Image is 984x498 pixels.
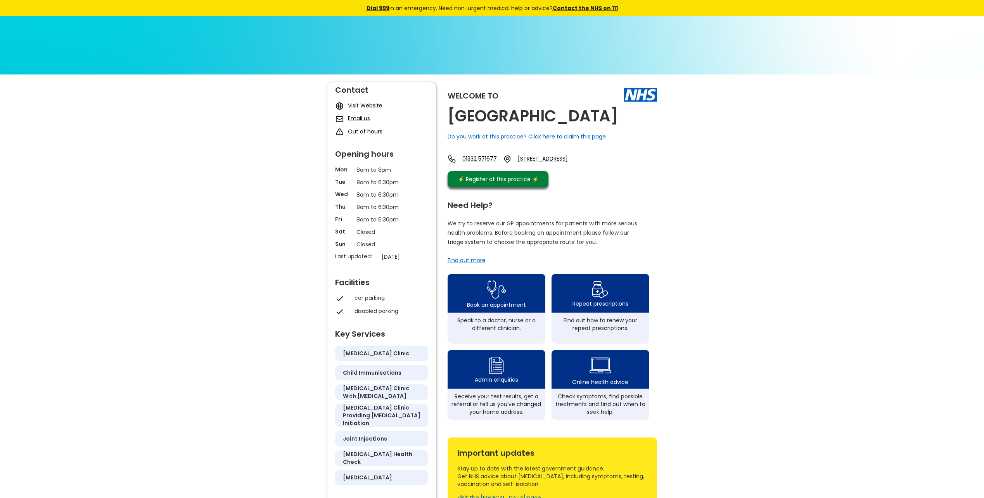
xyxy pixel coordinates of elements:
div: Welcome to [448,92,498,100]
div: Speak to a doctor, nurse or a different clinician. [451,316,541,332]
img: telephone icon [448,155,456,163]
div: car parking [355,294,424,302]
p: 8am to 6:30pm [356,203,407,211]
div: Opening hours [335,146,428,158]
div: Book an appointment [467,301,526,309]
p: Mon [335,166,353,173]
h5: [MEDICAL_DATA] clinic providing [MEDICAL_DATA] initiation [343,404,420,427]
p: Fri [335,215,353,223]
p: Closed [356,240,407,249]
img: book appointment icon [487,278,506,301]
p: [DATE] [382,252,432,261]
img: exclamation icon [335,128,344,137]
img: mail icon [335,114,344,123]
a: Visit Website [348,102,382,109]
div: Admin enquiries [475,376,518,384]
p: Wed [335,190,353,198]
img: health advice icon [590,353,611,378]
p: 8am to 8pm [356,166,407,174]
a: ⚡️ Register at this practice ⚡️ [448,171,548,187]
a: Do you work at this practice? Click here to claim this page [448,133,606,140]
a: Contact the NHS on 111 [553,4,618,12]
p: Sat [335,228,353,235]
h5: [MEDICAL_DATA] clinic [343,349,409,357]
p: Sun [335,240,353,248]
h2: [GEOGRAPHIC_DATA] [448,107,618,125]
p: 8am to 6:30pm [356,178,407,187]
img: repeat prescription icon [592,279,609,300]
a: health advice iconOnline health adviceCheck symptoms, find possible treatments and find out when ... [552,350,649,420]
img: practice location icon [503,155,512,163]
p: 8am to 6:30pm [356,190,407,199]
p: Closed [356,228,407,236]
div: ⚡️ Register at this practice ⚡️ [454,175,543,183]
div: Contact [335,82,428,94]
div: in an emergency. Need non-urgent medical help or advice? [314,4,671,12]
div: disabled parking [355,307,424,315]
h5: joint injections [343,435,387,443]
div: Stay up to date with the latest government guidance. Get NHS advice about [MEDICAL_DATA], includi... [457,465,647,488]
a: Dial 999 [367,4,389,12]
p: 8am to 6:30pm [356,215,407,224]
div: Facilities [335,275,428,286]
div: Find out how to renew your repeat prescriptions. [555,316,645,332]
div: Important updates [457,445,647,457]
div: Online health advice [572,378,628,386]
div: Check symptoms, find possible treatments and find out when to seek help. [555,393,645,416]
p: Tue [335,178,353,186]
a: repeat prescription iconRepeat prescriptionsFind out how to renew your repeat prescriptions. [552,274,649,344]
p: Thu [335,203,353,211]
a: 01332 571677 [462,155,497,163]
a: [STREET_ADDRESS] [518,155,587,163]
p: Last updated: [335,252,378,260]
h5: [MEDICAL_DATA] health check [343,450,420,466]
a: Email us [348,114,370,122]
div: Repeat prescriptions [572,300,628,308]
h5: child immunisations [343,369,401,377]
div: Key Services [335,326,428,338]
h5: [MEDICAL_DATA] [343,474,392,481]
img: globe icon [335,102,344,111]
a: Find out more [448,256,486,264]
img: admin enquiry icon [488,355,505,376]
div: Need Help? [448,197,649,209]
a: book appointment icon Book an appointmentSpeak to a doctor, nurse or a different clinician. [448,274,545,344]
p: We try to reserve our GP appointments for patients with more serious health problems. Before book... [448,219,638,247]
h5: [MEDICAL_DATA] clinic with [MEDICAL_DATA] [343,384,420,400]
a: Out of hours [348,128,382,135]
div: Receive your test results, get a referral or tell us you’ve changed your home address. [451,393,541,416]
a: admin enquiry iconAdmin enquiriesReceive your test results, get a referral or tell us you’ve chan... [448,350,545,420]
img: The NHS logo [624,88,657,101]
